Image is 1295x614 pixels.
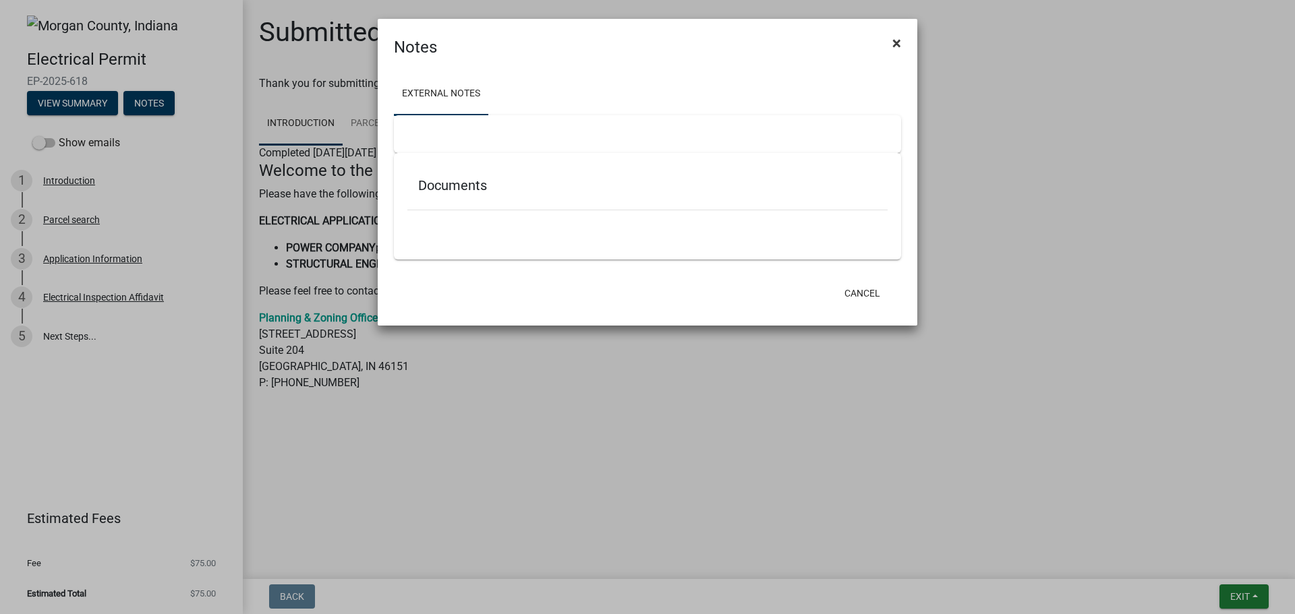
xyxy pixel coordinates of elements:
[834,281,891,305] button: Cancel
[394,35,437,59] h4: Notes
[418,177,877,193] h5: Documents
[394,73,488,116] a: External Notes
[892,34,901,53] span: ×
[882,24,912,62] button: Close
